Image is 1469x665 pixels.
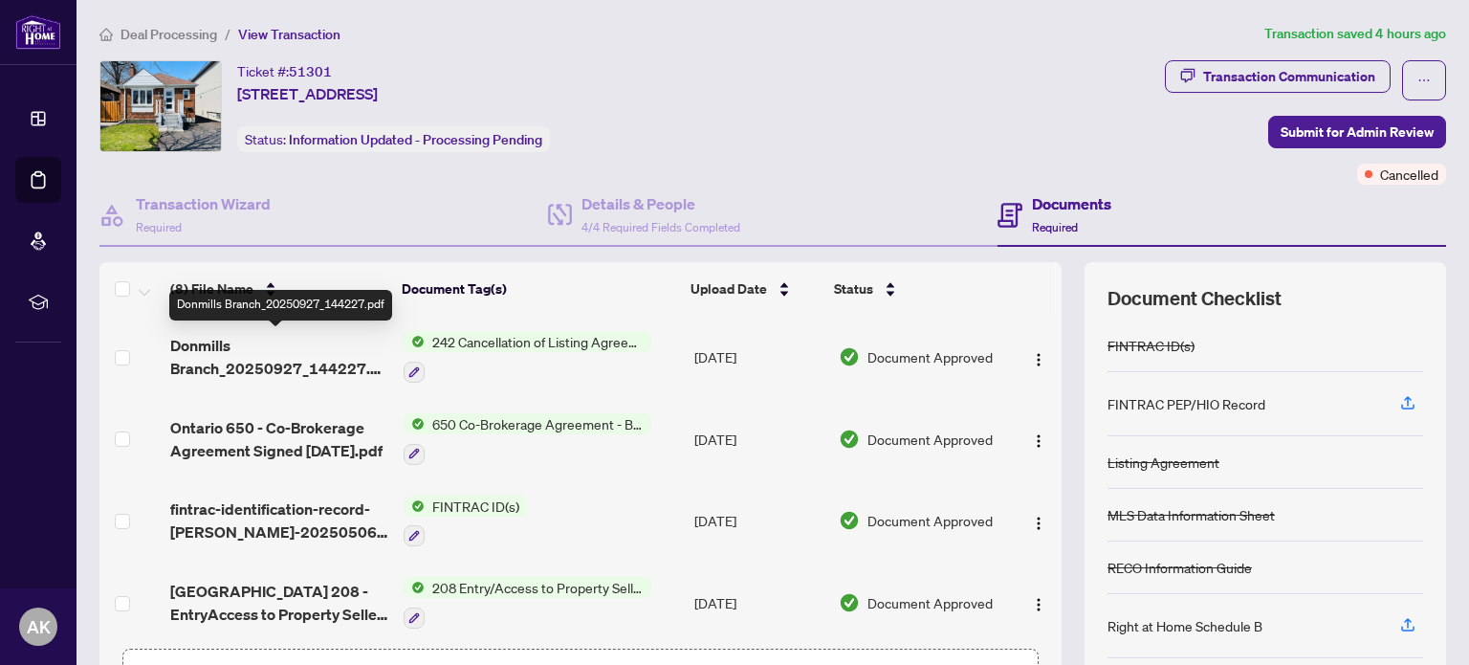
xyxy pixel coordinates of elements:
div: FINTRAC PEP/HIO Record [1107,393,1265,414]
span: Cancelled [1380,164,1438,185]
span: 208 Entry/Access to Property Seller Acknowledgement [425,577,651,598]
img: Status Icon [404,331,425,352]
td: [DATE] [687,480,831,563]
span: Document Approved [867,510,993,531]
img: Logo [1031,352,1046,367]
span: ellipsis [1417,74,1431,87]
h4: Documents [1032,192,1111,215]
img: Logo [1031,597,1046,612]
th: (8) File Name [163,262,394,316]
h4: Transaction Wizard [136,192,271,215]
span: [STREET_ADDRESS] [237,82,378,105]
img: Document Status [839,346,860,367]
span: 51301 [289,63,332,80]
div: Status: [237,126,550,152]
div: Listing Agreement [1107,452,1219,473]
span: Information Updated - Processing Pending [289,131,542,148]
span: Deal Processing [121,26,217,43]
span: Required [136,220,182,234]
div: Transaction Communication [1203,61,1375,92]
span: fintrac-identification-record-[PERSON_NAME]-20250506-131417.pdf [170,498,387,543]
span: Upload Date [691,278,767,299]
div: Ticket #: [237,60,332,82]
span: FINTRAC ID(s) [425,496,527,517]
button: Logo [1023,505,1054,536]
button: Status IconFINTRAC ID(s) [404,496,527,547]
img: logo [15,14,61,50]
img: Document Status [839,429,860,450]
h4: Details & People [581,192,740,215]
button: Status Icon650 Co-Brokerage Agreement - Between Multiple Listing Brokerages [404,413,651,465]
button: Logo [1023,342,1054,372]
button: Status Icon242 Cancellation of Listing Agreement - Authority to Offer for Sale [404,331,651,383]
button: Open asap [1392,598,1450,655]
img: Logo [1031,516,1046,531]
span: Required [1032,220,1078,234]
span: 4/4 Required Fields Completed [581,220,740,234]
span: Document Approved [867,592,993,613]
span: home [99,28,113,41]
span: Document Approved [867,429,993,450]
span: Document Checklist [1107,285,1282,312]
span: Donmills Branch_20250927_144227.pdf [170,334,387,380]
img: Document Status [839,592,860,613]
button: Logo [1023,587,1054,618]
img: Logo [1031,433,1046,449]
span: (8) File Name [170,278,253,299]
td: [DATE] [687,398,831,480]
span: 650 Co-Brokerage Agreement - Between Multiple Listing Brokerages [425,413,651,434]
span: Status [834,278,873,299]
td: [DATE] [687,316,831,398]
img: Status Icon [404,496,425,517]
button: Logo [1023,424,1054,454]
th: Status [826,262,1005,316]
span: Document Approved [867,346,993,367]
th: Upload Date [683,262,825,316]
span: [GEOGRAPHIC_DATA] 208 - EntryAccess to Property Seller Acknowledgement Signed [DATE].pdf [170,580,387,626]
span: 242 Cancellation of Listing Agreement - Authority to Offer for Sale [425,331,651,352]
td: [DATE] [687,562,831,644]
div: Right at Home Schedule B [1107,615,1262,636]
button: Submit for Admin Review [1268,116,1446,148]
img: IMG-E12373416_1.jpg [100,61,221,151]
div: FINTRAC ID(s) [1107,335,1195,356]
span: Ontario 650 - Co-Brokerage Agreement Signed [DATE].pdf [170,416,387,462]
th: Document Tag(s) [394,262,684,316]
button: Status Icon208 Entry/Access to Property Seller Acknowledgement [404,577,651,629]
div: MLS Data Information Sheet [1107,504,1275,525]
img: Status Icon [404,413,425,434]
img: Document Status [839,510,860,531]
span: Submit for Admin Review [1281,117,1434,147]
button: Transaction Communication [1165,60,1391,93]
span: AK [27,613,51,640]
div: RECO Information Guide [1107,557,1252,578]
img: Status Icon [404,577,425,598]
li: / [225,23,230,45]
article: Transaction saved 4 hours ago [1264,23,1446,45]
div: Donmills Branch_20250927_144227.pdf [169,290,392,321]
span: View Transaction [238,26,340,43]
